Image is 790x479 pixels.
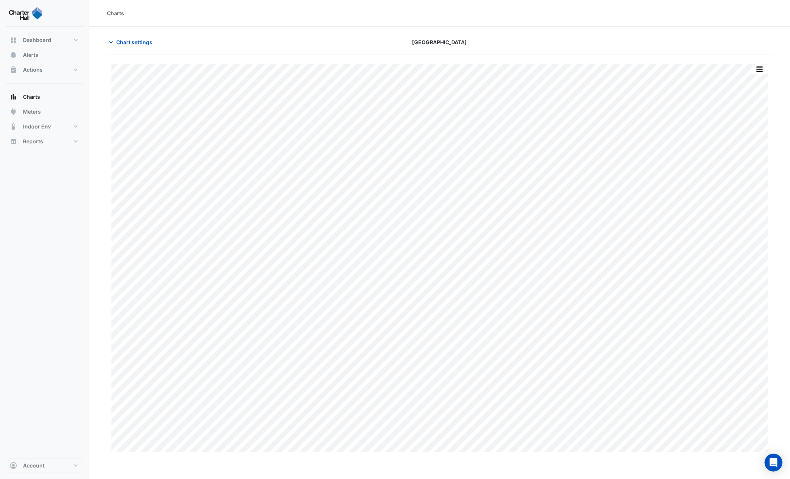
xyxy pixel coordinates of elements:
app-icon: Meters [10,108,17,115]
span: Account [23,462,45,469]
span: Dashboard [23,36,51,44]
span: Chart settings [116,38,152,46]
button: Reports [6,134,83,149]
button: Actions [6,62,83,77]
button: Account [6,458,83,473]
div: Open Intercom Messenger [765,454,783,472]
button: Meters [6,104,83,119]
span: Actions [23,66,43,74]
app-icon: Alerts [10,51,17,59]
button: Alerts [6,48,83,62]
app-icon: Actions [10,66,17,74]
app-icon: Charts [10,93,17,101]
button: More Options [752,65,767,74]
button: Charts [6,89,83,104]
app-icon: Reports [10,138,17,145]
app-icon: Dashboard [10,36,17,44]
app-icon: Indoor Env [10,123,17,130]
div: Charts [107,9,124,17]
span: [GEOGRAPHIC_DATA] [412,38,467,46]
span: Indoor Env [23,123,51,130]
button: Chart settings [107,36,157,49]
span: Reports [23,138,43,145]
button: Indoor Env [6,119,83,134]
span: Meters [23,108,41,115]
img: Company Logo [9,6,42,21]
span: Alerts [23,51,38,59]
button: Dashboard [6,33,83,48]
span: Charts [23,93,40,101]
